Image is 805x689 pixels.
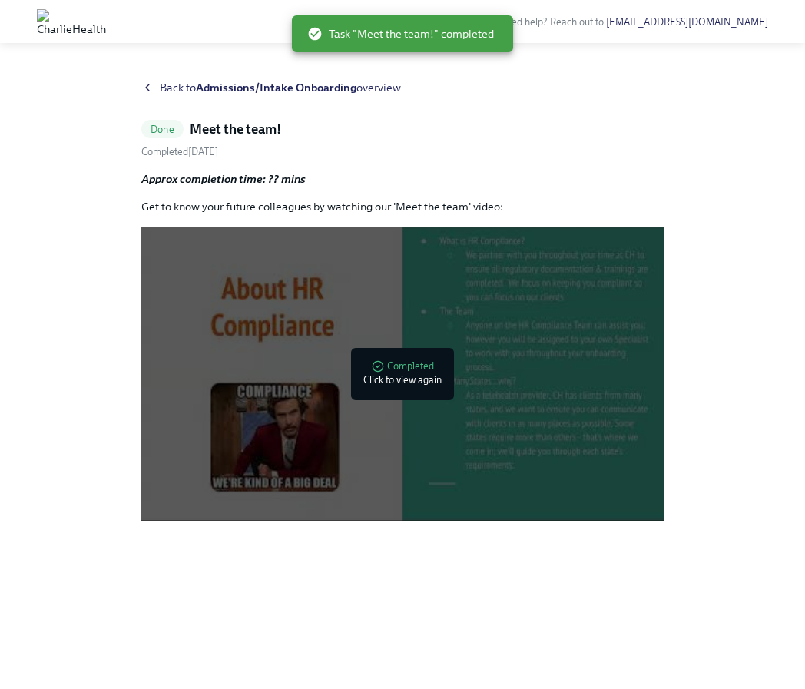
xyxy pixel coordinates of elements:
[141,80,664,95] a: Back toAdmissions/Intake Onboardingoverview
[141,172,306,186] strong: Approx completion time: ?? mins
[190,120,281,138] h5: Meet the team!
[606,16,768,28] a: [EMAIL_ADDRESS][DOMAIN_NAME]
[37,9,106,34] img: CharlieHealth
[196,81,356,94] strong: Admissions/Intake Onboarding
[141,199,664,214] p: Get to know your future colleagues by watching our 'Meet the team' video:
[141,124,184,135] span: Done
[499,16,768,28] span: Need help? Reach out to
[141,146,218,157] span: Monday, August 18th 2025, 2:35 pm
[160,80,401,95] span: Back to overview
[307,26,494,41] span: Task "Meet the team!" completed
